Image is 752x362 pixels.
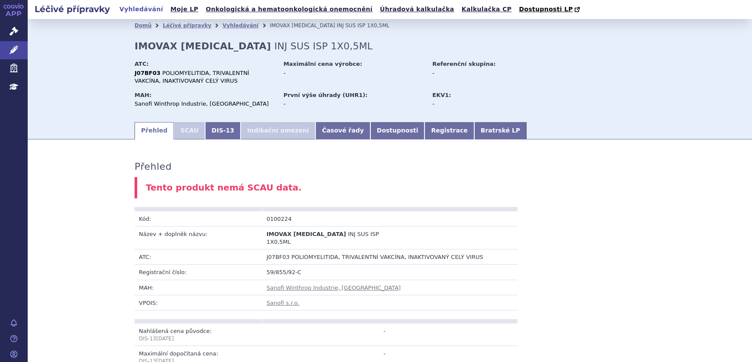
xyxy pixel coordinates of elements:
[315,122,370,139] a: Časové řady
[135,41,271,52] strong: IMOVAX [MEDICAL_DATA]
[516,3,584,16] a: Dostupnosti LP
[135,23,151,29] a: Domů
[135,249,262,265] td: ATC:
[135,280,262,295] td: MAH:
[135,92,151,98] strong: MAH:
[135,70,249,84] span: POLIOMYELITIDA, TRIVALENTNÍ VAKCÍNA, INAKTIVOVANÝ CELÝ VIRUS
[474,122,527,139] a: Bratrské LP
[283,92,367,98] strong: První výše úhrady (UHR1):
[262,323,390,346] td: -
[163,23,211,29] a: Léčivé přípravky
[270,23,335,29] span: IMOVAX [MEDICAL_DATA]
[135,177,645,198] div: Tento produkt nemá SCAU data.
[283,61,362,67] strong: Maximální cena výrobce:
[156,336,174,342] span: [DATE]
[135,226,262,249] td: Název + doplněk názvu:
[28,3,117,15] h2: Léčivé přípravky
[135,70,161,76] strong: J07BF03
[135,122,174,139] a: Přehled
[432,100,530,108] div: -
[267,231,346,237] span: IMOVAX [MEDICAL_DATA]
[267,284,401,291] a: Sanofi Winthrop Industrie, [GEOGRAPHIC_DATA]
[291,254,483,260] span: POLIOMYELITIDA, TRIVALENTNÍ VAKCÍNA, INAKTIVOVANÝ CELÝ VIRUS
[135,161,172,172] h3: Přehled
[267,231,379,245] span: INJ SUS ISP 1X0,5ML
[267,300,299,306] a: Sanofi s.r.o.
[135,211,262,226] td: Kód:
[135,100,275,108] div: Sanofi Winthrop Industrie, [GEOGRAPHIC_DATA]
[432,61,495,67] strong: Referenční skupina:
[274,41,373,52] span: INJ SUS ISP 1X0,5ML
[283,100,424,108] div: -
[222,23,258,29] a: Vyhledávání
[135,295,262,310] td: VPOIS:
[135,265,262,280] td: Registrační číslo:
[283,69,424,77] div: -
[205,122,241,139] a: DIS-13
[459,3,514,15] a: Kalkulačka CP
[139,335,258,343] p: DIS-13
[432,69,530,77] div: -
[432,92,451,98] strong: EKV1:
[370,122,425,139] a: Dostupnosti
[262,211,390,226] td: 0100224
[377,3,457,15] a: Úhradová kalkulačka
[135,61,149,67] strong: ATC:
[117,3,166,15] a: Vyhledávání
[168,3,201,15] a: Moje LP
[262,265,517,280] td: 59/855/92-C
[203,3,375,15] a: Onkologická a hematoonkologická onemocnění
[424,122,474,139] a: Registrace
[337,23,389,29] span: INJ SUS ISP 1X0,5ML
[519,6,573,13] span: Dostupnosti LP
[267,254,289,260] span: J07BF03
[135,323,262,346] td: Nahlášená cena původce:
